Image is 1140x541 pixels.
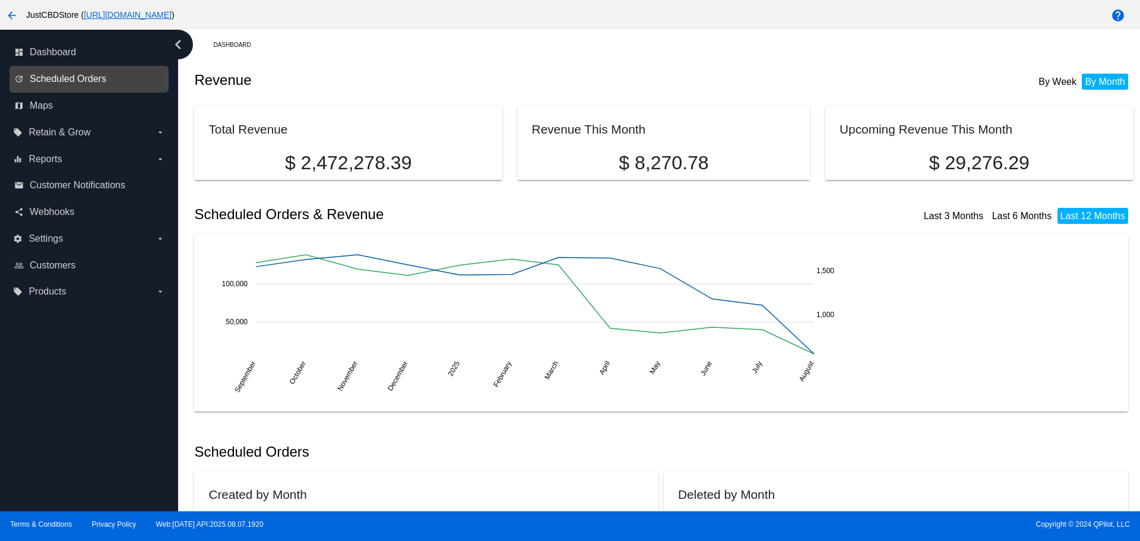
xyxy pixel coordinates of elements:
[30,180,125,191] span: Customer Notifications
[14,101,24,110] i: map
[156,287,165,296] i: arrow_drop_down
[30,74,106,84] span: Scheduled Orders
[194,444,664,460] h2: Scheduled Orders
[699,359,714,377] text: June
[14,261,24,270] i: people_outline
[13,234,23,243] i: settings
[14,207,24,217] i: share
[816,267,834,275] text: 1,500
[543,359,560,381] text: March
[992,211,1052,221] a: Last 6 Months
[169,35,188,54] i: chevron_left
[14,74,24,84] i: update
[532,152,796,174] p: $ 8,270.78
[14,48,24,57] i: dashboard
[840,152,1119,174] p: $ 29,276.29
[156,128,165,137] i: arrow_drop_down
[222,280,248,288] text: 100,000
[84,10,172,20] a: [URL][DOMAIN_NAME]
[92,520,137,529] a: Privacy Policy
[28,127,90,138] span: Retain & Grow
[14,69,165,88] a: update Scheduled Orders
[156,234,165,243] i: arrow_drop_down
[5,8,19,23] mat-icon: arrow_back
[840,122,1012,136] h2: Upcoming Revenue This Month
[797,359,816,383] text: August
[194,206,664,223] h2: Scheduled Orders & Revenue
[28,286,66,297] span: Products
[924,211,984,221] a: Last 3 Months
[28,233,63,244] span: Settings
[28,154,62,164] span: Reports
[598,359,612,376] text: April
[30,47,76,58] span: Dashboard
[648,359,662,375] text: May
[14,203,165,222] a: share Webhooks
[446,359,462,377] text: 2025
[492,359,514,388] text: February
[30,100,53,111] span: Maps
[208,488,306,501] h2: Created by Month
[1060,211,1125,221] a: Last 12 Months
[678,488,775,501] h2: Deleted by Month
[14,96,165,115] a: map Maps
[194,72,664,88] h2: Revenue
[1035,74,1079,90] li: By Week
[156,154,165,164] i: arrow_drop_down
[288,359,308,385] text: October
[156,520,264,529] a: Web:[DATE] API:2025.08.07.1920
[816,311,834,319] text: 1,000
[10,520,72,529] a: Terms & Conditions
[233,359,258,394] text: September
[13,287,23,296] i: local_offer
[336,359,360,392] text: November
[208,122,287,136] h2: Total Revenue
[213,36,261,54] a: Dashboard
[30,260,75,271] span: Customers
[226,318,248,326] text: 50,000
[13,154,23,164] i: equalizer
[1082,74,1128,90] li: By Month
[14,176,165,195] a: email Customer Notifications
[26,10,175,20] span: JustCBDStore ( )
[30,207,74,217] span: Webhooks
[208,152,487,174] p: $ 2,472,278.39
[14,43,165,62] a: dashboard Dashboard
[580,520,1130,529] span: Copyright © 2024 QPilot, LLC
[14,181,24,190] i: email
[750,359,764,374] text: July
[532,122,646,136] h2: Revenue This Month
[1111,8,1125,23] mat-icon: help
[386,359,410,392] text: December
[14,256,165,275] a: people_outline Customers
[13,128,23,137] i: local_offer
